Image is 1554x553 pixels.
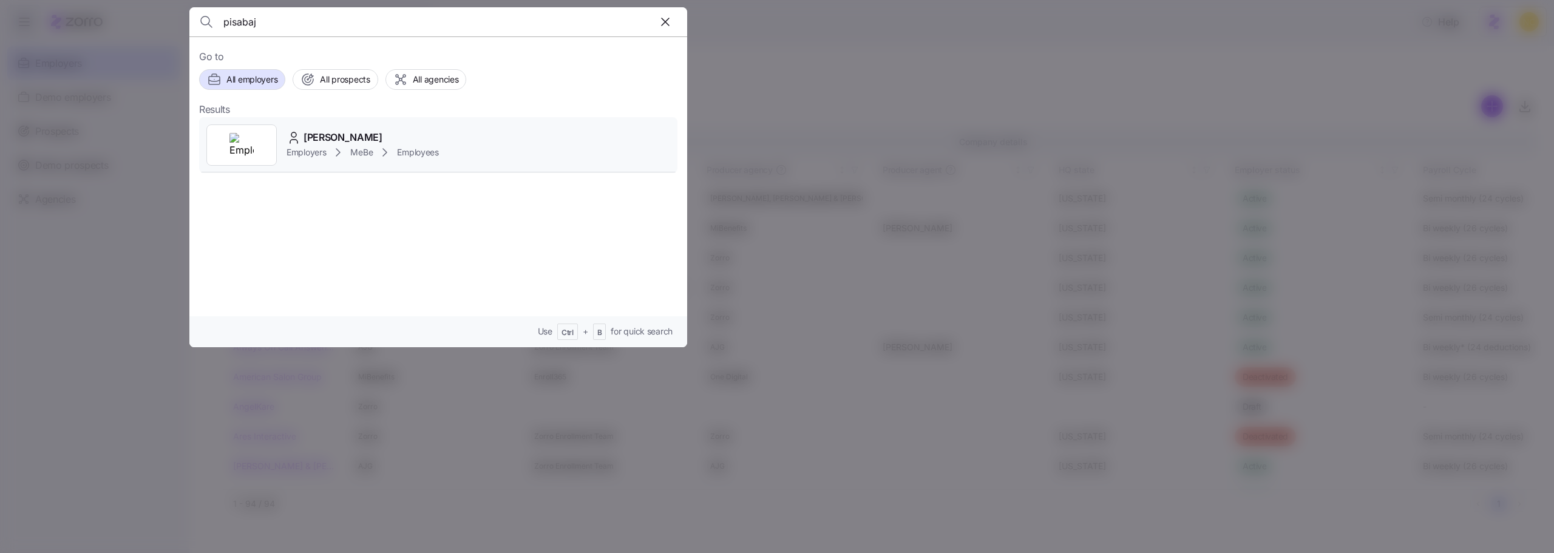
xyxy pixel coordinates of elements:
[320,73,370,86] span: All prospects
[226,73,277,86] span: All employers
[304,130,382,145] span: [PERSON_NAME]
[611,325,673,338] span: for quick search
[293,69,378,90] button: All prospects
[583,325,588,338] span: +
[538,325,552,338] span: Use
[385,69,467,90] button: All agencies
[350,146,373,158] span: MeBe
[199,49,677,64] span: Go to
[413,73,459,86] span: All agencies
[397,146,438,158] span: Employees
[199,69,285,90] button: All employers
[199,102,230,117] span: Results
[287,146,326,158] span: Employers
[597,328,602,338] span: B
[562,328,574,338] span: Ctrl
[229,133,254,157] img: Employer logo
